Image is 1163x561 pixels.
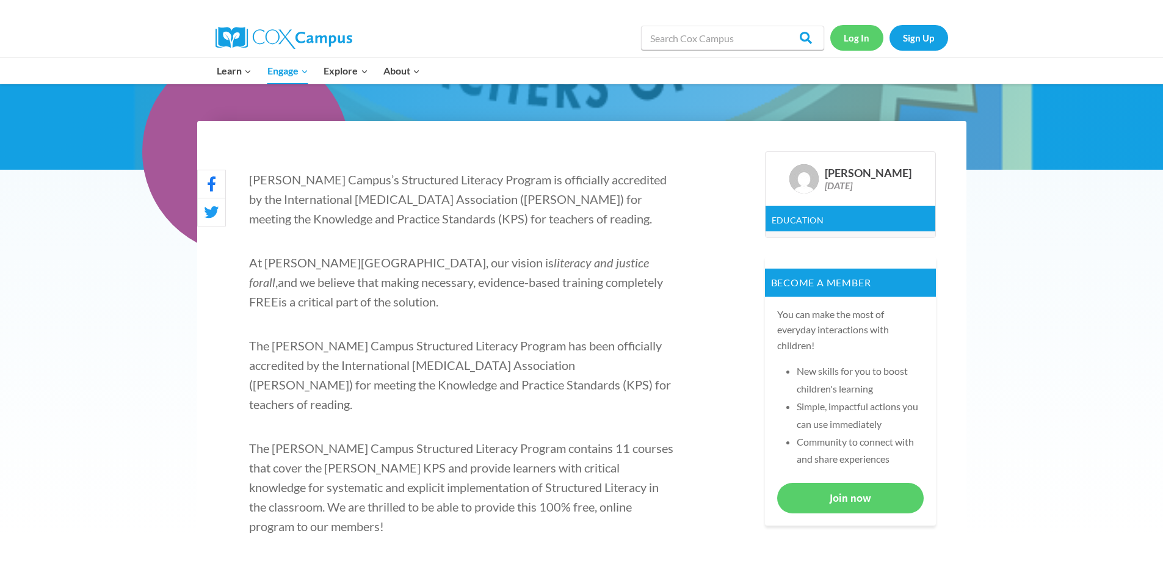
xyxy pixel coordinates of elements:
nav: Primary Navigation [209,58,428,84]
img: Cox Campus [216,27,352,49]
li: Community to connect with and share experiences [797,433,924,469]
button: Child menu of Explore [316,58,376,84]
span: At [PERSON_NAME][GEOGRAPHIC_DATA], our vision is [249,255,554,270]
span: [PERSON_NAME] Campus’s Structured Literacy Program is officially accredited by the International ... [249,172,667,226]
span: The [PERSON_NAME] Campus Structured Literacy Program has been officially accredited by the Intern... [249,338,671,411]
div: [PERSON_NAME] [825,167,911,180]
p: Become a member [765,269,936,297]
a: Log In [830,25,883,50]
span: is a critical part of the solution [278,294,436,309]
span: all [263,275,275,289]
span: and we believe that making necessary, evidence-based training completely FREE [249,275,663,309]
button: Child menu of About [375,58,428,84]
button: Child menu of Learn [209,58,260,84]
a: Education [772,215,824,225]
nav: Secondary Navigation [830,25,948,50]
span: , [275,275,278,289]
li: New skills for you to boost children's learning [797,363,924,398]
li: Simple, impactful actions you can use immediately [797,398,924,433]
div: [DATE] [825,179,911,191]
a: Join now [777,483,924,513]
p: You can make the most of everyday interactions with children! [777,306,924,353]
span: . [436,294,438,309]
a: Sign Up [889,25,948,50]
input: Search Cox Campus [641,26,824,50]
span: The [PERSON_NAME] Campus Structured Literacy Program contains 11 courses that cover the [PERSON_N... [249,441,673,534]
button: Child menu of Engage [259,58,316,84]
